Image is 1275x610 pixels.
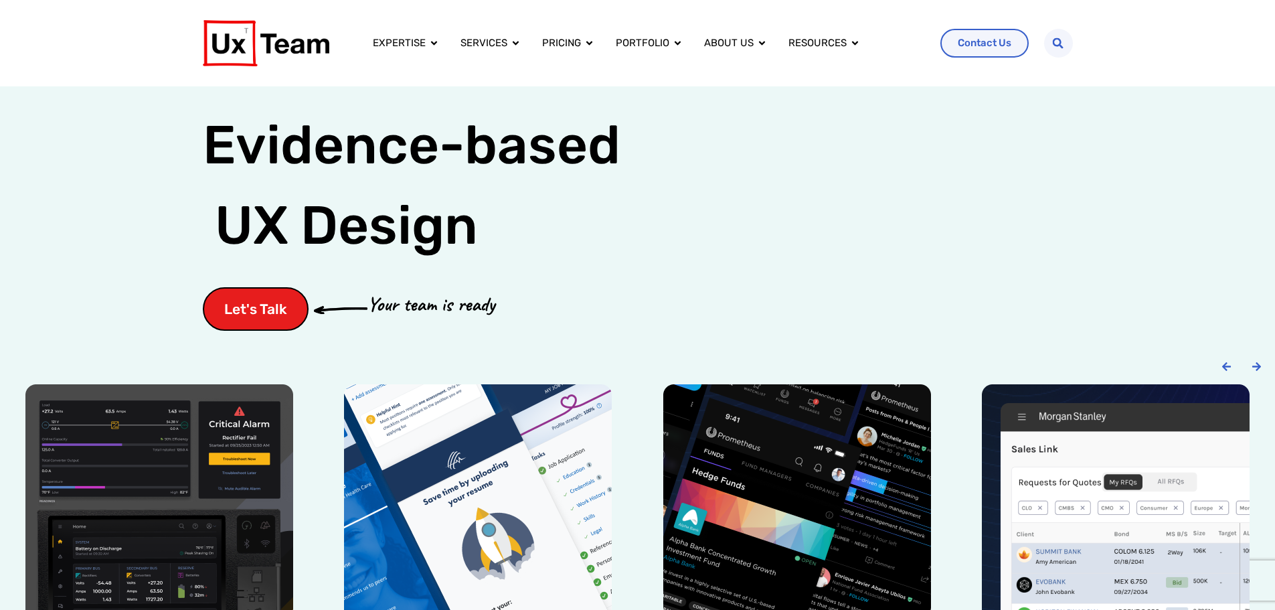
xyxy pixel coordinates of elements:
[203,287,309,331] a: Let's Talk
[940,29,1029,58] a: Contact Us
[314,305,367,313] img: arrow-cta
[203,20,329,66] img: UX Team Logo
[362,30,930,56] div: Menu Toggle
[362,30,930,56] nav: Menu
[1252,362,1262,372] div: Next slide
[1221,362,1231,372] div: Previous slide
[367,289,495,319] p: Your team is ready
[1044,29,1073,58] div: Search
[215,192,478,259] span: UX Design
[224,302,287,316] span: Let's Talk
[542,35,581,51] a: Pricing
[788,35,847,51] a: Resources
[704,35,754,51] a: About us
[203,105,620,266] h1: Evidence-based
[373,35,426,51] a: Expertise
[460,35,507,51] a: Services
[958,38,1011,48] span: Contact Us
[616,35,669,51] a: Portfolio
